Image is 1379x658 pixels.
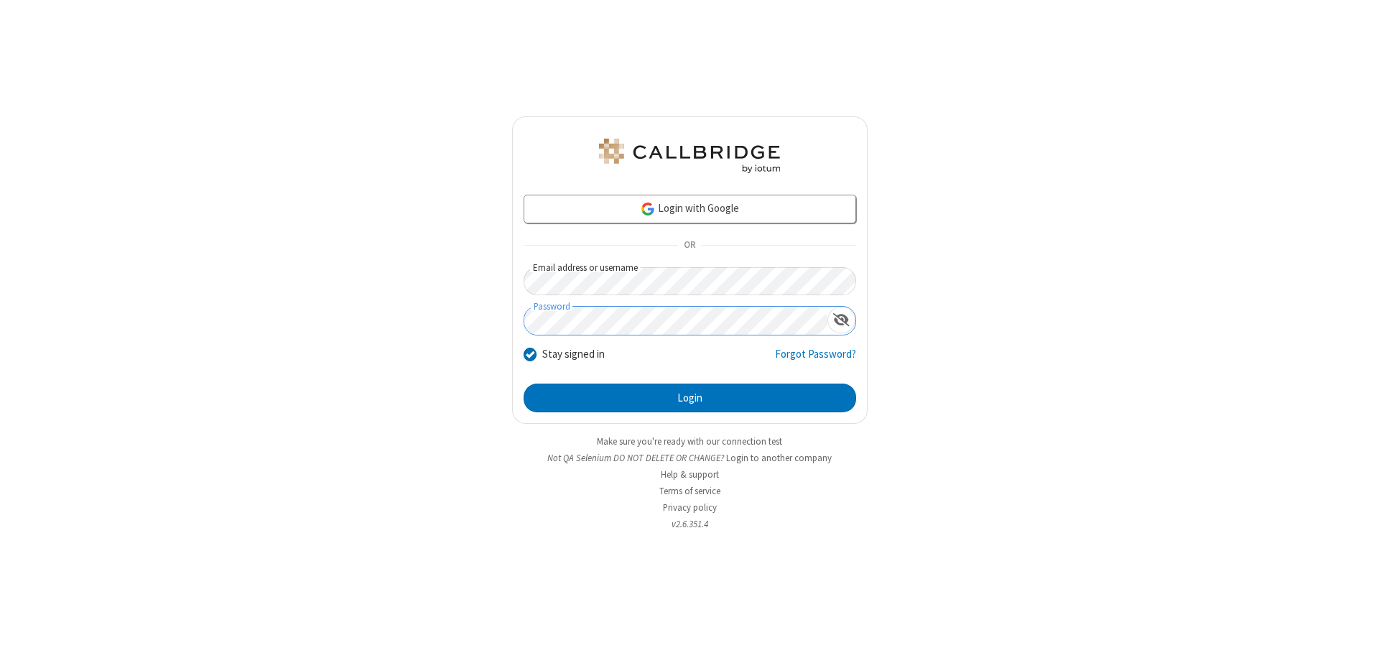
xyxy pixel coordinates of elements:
a: Make sure you're ready with our connection test [597,435,782,448]
input: Password [524,307,827,335]
button: Login [524,384,856,412]
img: QA Selenium DO NOT DELETE OR CHANGE [596,139,783,173]
div: Show password [827,307,855,333]
a: Forgot Password? [775,346,856,374]
span: OR [678,236,701,256]
a: Terms of service [659,485,720,497]
li: Not QA Selenium DO NOT DELETE OR CHANGE? [512,451,868,465]
a: Login with Google [524,195,856,223]
a: Help & support [661,468,719,481]
button: Login to another company [726,451,832,465]
a: Privacy policy [663,501,717,514]
li: v2.6.351.4 [512,517,868,531]
label: Stay signed in [542,346,605,363]
input: Email address or username [524,267,856,295]
img: google-icon.png [640,201,656,217]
